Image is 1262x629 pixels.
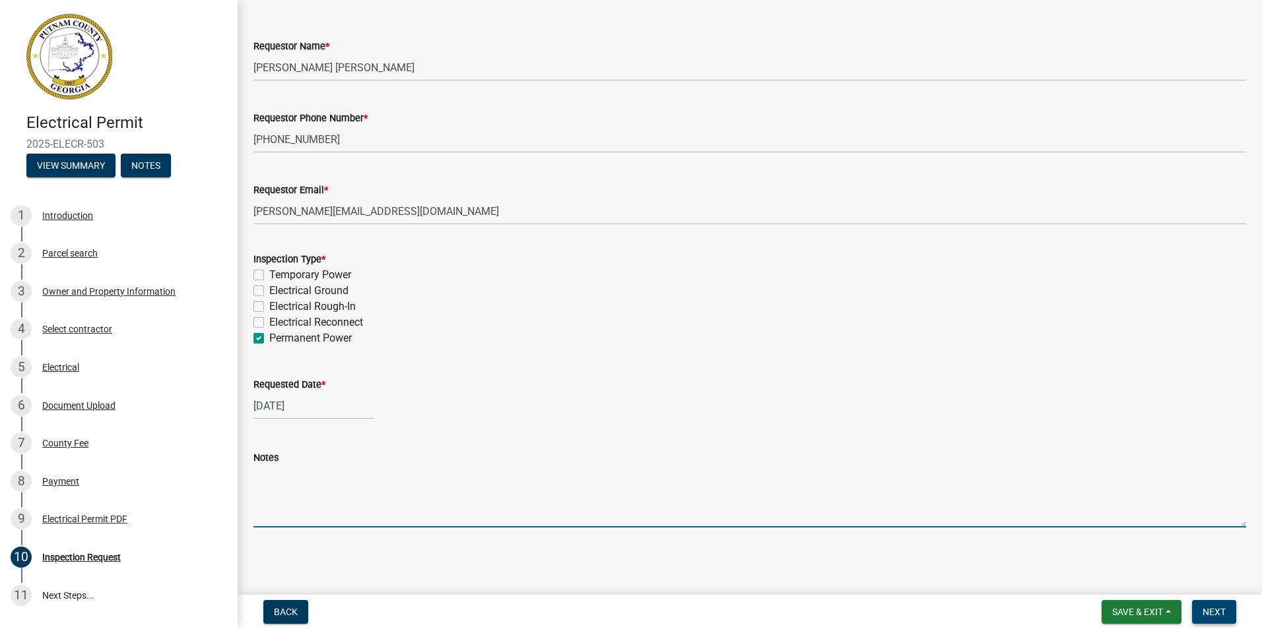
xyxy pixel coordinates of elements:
button: Save & Exit [1102,600,1181,624]
label: Temporary Power [269,267,351,283]
div: 10 [11,547,32,568]
label: Permanent Power [269,330,352,346]
label: Notes [253,454,279,463]
div: 9 [11,508,32,529]
label: Requested Date [253,380,325,390]
button: View Summary [26,154,116,177]
h4: Electrical Permit [26,113,227,133]
label: Electrical Reconnect [269,314,363,330]
div: Electrical [42,363,79,372]
input: mm/dd/yyyy [253,392,374,419]
span: Next [1203,607,1226,617]
label: Requestor Email [253,186,328,195]
span: Back [274,607,298,617]
div: Parcel search [42,249,98,258]
div: Inspection Request [42,553,121,562]
div: Document Upload [42,401,116,410]
span: 2025-ELECR-503 [26,138,211,150]
wm-modal-confirm: Summary [26,161,116,171]
span: Save & Exit [1112,607,1163,617]
div: 8 [11,471,32,492]
div: 2 [11,243,32,264]
div: 5 [11,357,32,378]
label: Inspection Type [253,255,325,264]
label: Electrical Ground [269,283,349,299]
label: Electrical Rough-In [269,299,356,314]
div: Electrical Permit PDF [42,514,127,524]
img: Putnam County, Georgia [26,14,112,100]
label: Requestor Phone Number [253,114,368,123]
button: Notes [121,154,171,177]
div: 11 [11,585,32,606]
button: Next [1192,600,1236,624]
div: Introduction [42,211,93,220]
div: Payment [42,477,79,486]
div: 4 [11,318,32,340]
div: Owner and Property Information [42,287,176,296]
div: County Fee [42,438,88,448]
label: Requestor Name [253,42,329,51]
button: Back [263,600,308,624]
div: 3 [11,281,32,302]
div: 7 [11,433,32,454]
div: Select contractor [42,324,112,334]
div: 6 [11,395,32,416]
div: 1 [11,205,32,226]
wm-modal-confirm: Notes [121,161,171,171]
